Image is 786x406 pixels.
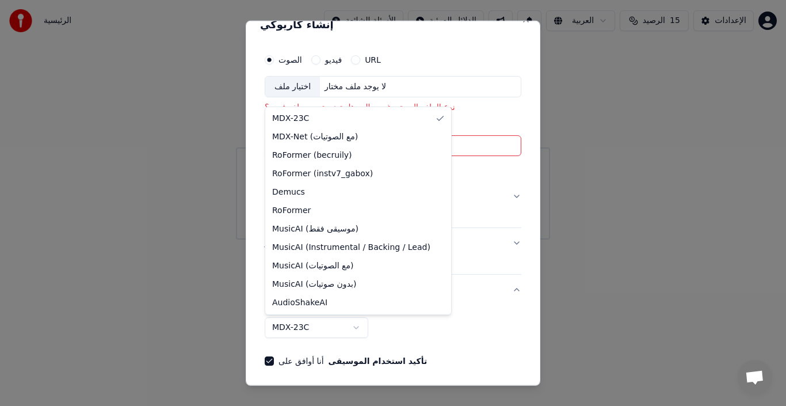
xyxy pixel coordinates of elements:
[272,205,311,217] span: RoFormer
[272,150,352,161] span: RoFormer (becruily)
[272,168,373,180] span: RoFormer (instv7_gabox)
[272,113,309,124] span: MDX-23C
[272,223,358,235] span: MusicAI (موسيقى فقط)
[272,131,358,143] span: MDX-Net (مع الصوتيات)
[272,279,356,290] span: MusicAI (بدون صوتيات)
[272,297,327,309] span: AudioShakeAI
[272,242,430,253] span: MusicAI (Instrumental / Backing / Lead)
[272,187,305,198] span: Demucs
[272,260,353,272] span: MusicAI (مع الصوتيات)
